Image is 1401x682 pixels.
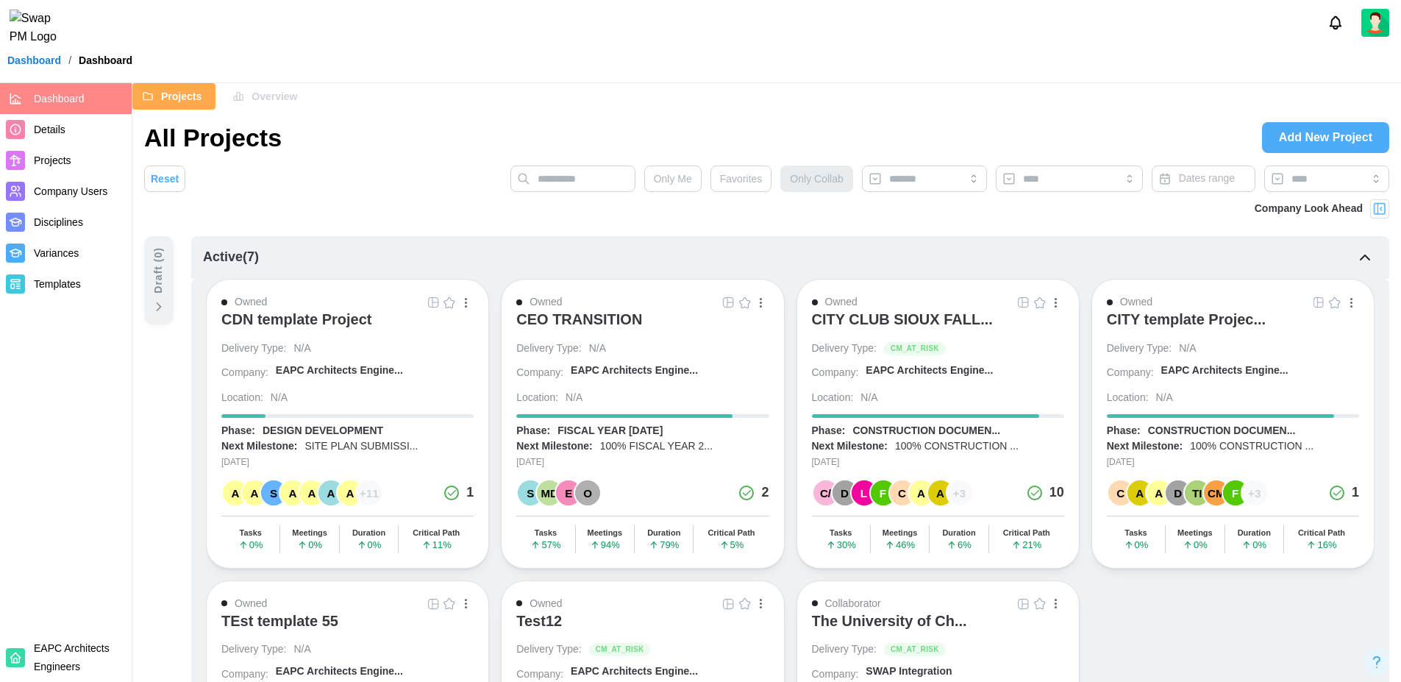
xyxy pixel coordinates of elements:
[221,341,286,356] div: Delivery Type:
[1016,596,1032,612] a: Grid Icon
[1120,294,1152,310] div: Owned
[737,294,753,310] button: Empty Star
[518,480,543,505] div: S
[566,391,582,405] div: N/A
[866,363,993,378] div: EAPC Architects Engine...
[1372,202,1387,216] img: Project Look Ahead Button
[221,612,338,630] div: TEst template 55
[588,528,623,538] div: Meetings
[890,480,915,505] div: C
[928,480,953,505] div: A
[1107,439,1183,454] div: Next Milestone:
[1107,310,1359,341] a: CITY template Projec...
[813,480,838,505] div: C/
[427,296,439,308] img: Grid Icon
[297,540,322,550] span: 0 %
[812,612,1064,643] a: The University of Ch...
[812,439,888,454] div: Next Milestone:
[761,483,769,503] div: 2
[825,596,881,612] div: Collaborator
[530,294,562,310] div: Owned
[1329,296,1341,308] img: Empty Star
[271,391,288,405] div: N/A
[1179,172,1235,184] span: Dates range
[421,540,452,550] span: 11 %
[1298,528,1345,538] div: Critical Path
[1204,480,1229,505] div: CM
[1011,540,1041,550] span: 21 %
[1127,480,1152,505] div: A
[221,642,286,657] div: Delivery Type:
[721,596,737,612] a: Grid Icon
[739,296,751,308] img: Empty Star
[644,166,702,192] button: Only Me
[242,480,267,505] div: A
[1361,9,1389,37] a: Zulqarnain Khalil
[293,642,310,657] div: N/A
[885,540,915,550] span: 46 %
[571,664,698,679] div: EAPC Architects Engine...
[860,391,877,405] div: N/A
[852,424,1000,438] div: CONSTRUCTION DOCUMEN...
[1223,480,1248,505] div: F
[571,363,698,378] div: EAPC Architects Engine...
[830,528,852,538] div: Tasks
[223,480,248,505] div: A
[151,247,167,294] div: Draft ( 0 )
[516,391,558,405] div: Location:
[1190,439,1313,454] div: 100% CONSTRUCTION ...
[1124,540,1149,550] span: 0 %
[34,93,85,104] span: Dashboard
[1242,480,1267,505] div: + 3
[1049,483,1064,503] div: 10
[443,296,455,308] img: Empty Star
[739,598,751,610] img: Empty Star
[1147,480,1172,505] div: A
[812,455,1064,469] div: [DATE]
[1107,366,1154,380] div: Company:
[1323,10,1348,35] button: Notifications
[1311,294,1327,310] button: Grid Icon
[557,424,663,438] div: FISCAL YEAR [DATE]
[7,55,61,65] a: Dashboard
[299,480,324,505] div: A
[221,455,474,469] div: [DATE]
[825,294,858,310] div: Owned
[723,296,735,308] img: Grid Icon
[883,528,918,538] div: Meetings
[1016,294,1032,310] button: Grid Icon
[721,294,737,310] button: Grid Icon
[221,424,255,438] div: Phase:
[144,121,282,154] h1: All Projects
[942,528,975,538] div: Duration
[891,644,939,656] span: CM_AT_RISK
[441,596,457,612] button: Empty Star
[891,343,939,355] span: CM_AT_RISK
[535,528,557,538] div: Tasks
[293,341,310,356] div: N/A
[812,642,877,657] div: Delivery Type:
[34,216,83,228] span: Disciplines
[1148,424,1296,438] div: CONSTRUCTION DOCUMEN...
[1255,201,1363,217] div: Company Look Ahead
[516,310,769,341] a: CEO TRANSITION
[516,366,563,380] div: Company:
[276,363,474,383] a: EAPC Architects Engine...
[1177,528,1213,538] div: Meetings
[909,480,934,505] div: A
[1107,310,1266,328] div: CITY template Projec...
[1327,294,1343,310] button: Empty Star
[1124,528,1147,538] div: Tasks
[590,540,620,550] span: 94 %
[710,166,772,192] button: Favorites
[280,480,305,505] div: A
[1156,391,1173,405] div: N/A
[1166,480,1191,505] div: D
[707,528,755,538] div: Critical Path
[304,439,418,454] div: SITE PLAN SUBMISSI...
[530,540,560,550] span: 57 %
[1107,341,1172,356] div: Delivery Type:
[589,341,606,356] div: N/A
[238,540,263,550] span: 0 %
